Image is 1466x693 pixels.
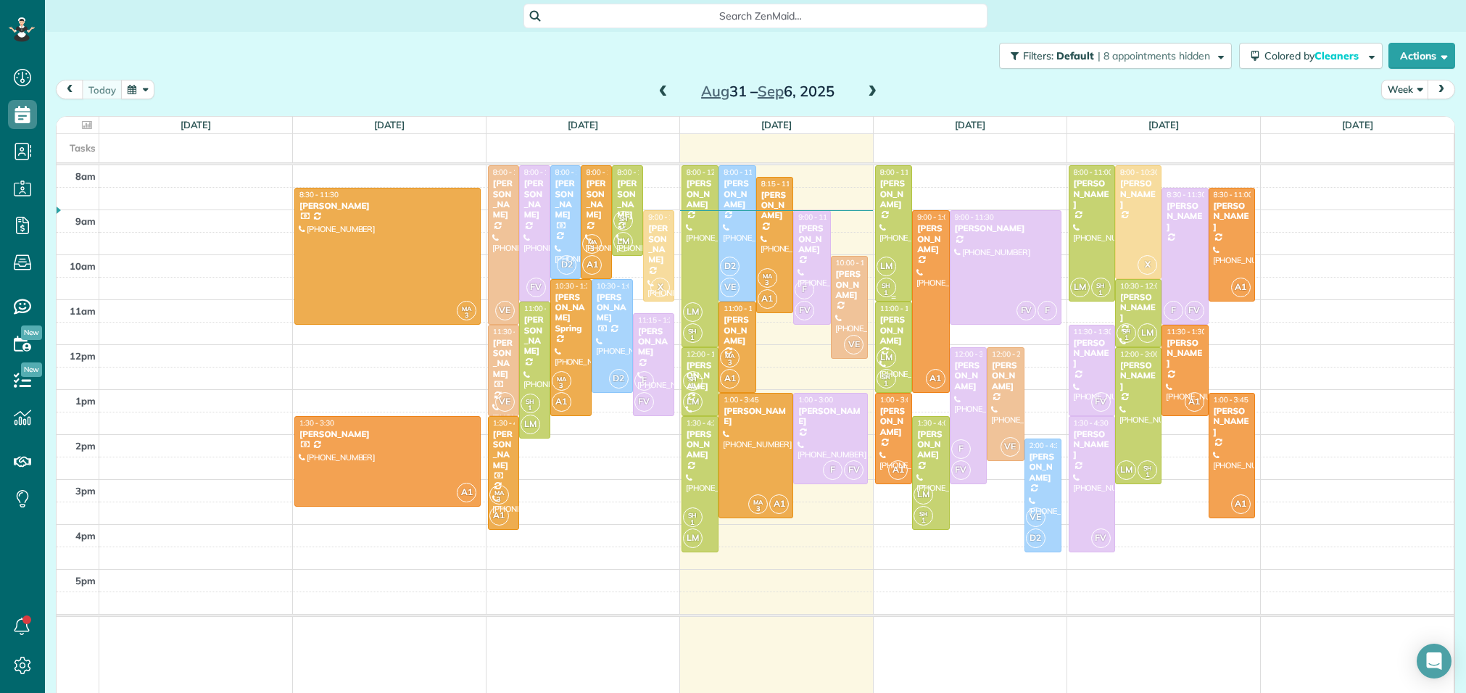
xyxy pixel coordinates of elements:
span: 8:30 - 11:00 [1214,190,1253,199]
span: 2pm [75,440,96,452]
span: 4pm [75,530,96,541]
span: 11:30 - 1:30 [1074,327,1113,336]
span: SH [882,281,890,289]
span: 11:00 - 2:00 [524,304,563,313]
span: 9:00 - 11:00 [648,212,687,222]
span: Default [1056,49,1095,62]
span: VE [495,392,515,412]
span: 8:00 - 11:00 [524,167,563,177]
span: LM [914,485,933,505]
h2: 31 – 6, 2025 [677,83,858,99]
span: 12:00 - 3:00 [1120,349,1159,359]
span: F [795,280,814,299]
span: 1:30 - 4:30 [687,418,721,428]
span: 1:30 - 3:30 [299,418,334,428]
small: 1 [1092,286,1110,300]
span: 5pm [75,575,96,586]
span: LM [683,302,703,322]
span: SH [526,397,534,405]
small: 3 [552,379,571,393]
div: [PERSON_NAME] [1166,201,1204,232]
span: FV [1016,301,1036,320]
span: 12:00 - 3:00 [955,349,994,359]
span: F [951,439,971,459]
div: [PERSON_NAME] [1119,292,1157,323]
span: Colored by [1264,49,1364,62]
span: FV [634,392,654,412]
span: SH [688,511,697,519]
span: 8:00 - 10:30 [586,167,625,177]
span: 11:15 - 1:30 [638,315,677,325]
button: Week [1381,80,1429,99]
span: 10:30 - 12:00 [1120,281,1164,291]
span: 1:30 - 4:00 [493,418,528,428]
span: MA [557,375,566,383]
div: [PERSON_NAME] [523,315,546,357]
span: A1 [769,494,789,514]
span: A1 [457,483,476,502]
span: Tasks [70,142,96,154]
span: 8:15 - 11:15 [761,179,800,188]
span: Aug [701,82,729,100]
div: [PERSON_NAME] [1073,429,1111,460]
span: SH [1096,281,1105,289]
span: 8:30 - 11:30 [1167,190,1206,199]
span: LM [877,348,896,368]
span: 8am [75,170,96,182]
div: [PERSON_NAME] [916,429,945,460]
a: [DATE] [1148,119,1180,130]
span: | 8 appointments hidden [1098,49,1210,62]
span: 3pm [75,485,96,497]
span: 9:00 - 1:00 [917,212,952,222]
div: [PERSON_NAME] [1213,201,1251,232]
small: 1 [684,379,702,393]
span: A1 [552,392,571,412]
span: 10:00 - 12:15 [836,258,879,267]
span: 9am [75,215,96,227]
span: 8:00 - 12:00 [687,167,726,177]
div: [PERSON_NAME] [647,223,670,265]
span: 11:30 - 1:30 [493,327,532,336]
span: 8:00 - 11:00 [724,167,763,177]
span: Filters: [1023,49,1053,62]
div: [PERSON_NAME] [954,360,982,391]
span: VE [720,278,740,297]
div: [PERSON_NAME] [879,406,908,437]
span: VE [844,335,864,354]
span: F [1038,301,1057,320]
span: 8:00 - 10:30 [555,167,595,177]
span: F [1164,301,1183,320]
span: SH [1122,327,1131,335]
span: LM [1138,323,1157,343]
small: 1 [684,516,702,530]
button: today [82,80,123,99]
span: FV [1091,392,1111,412]
small: 1 [1138,468,1156,482]
span: FV [526,278,546,297]
span: VE [495,301,515,320]
span: SH [1143,464,1152,472]
span: LM [1070,278,1090,297]
span: A1 [720,369,740,389]
div: [PERSON_NAME] [879,315,908,346]
span: FV [951,460,971,480]
span: 12:00 - 2:30 [992,349,1031,359]
span: A1 [888,460,908,480]
small: 3 [749,502,767,516]
button: prev [56,80,83,99]
div: [PERSON_NAME] [299,201,476,211]
span: 11:30 - 1:30 [1167,327,1206,336]
div: [PERSON_NAME] [916,223,945,254]
div: [PERSON_NAME] [723,315,751,346]
span: 11:00 - 1:00 [880,304,919,313]
span: LM [613,232,633,252]
div: [PERSON_NAME] [555,178,577,220]
div: [PERSON_NAME] [1213,406,1251,437]
small: 1 [614,220,632,233]
span: 1:00 - 3:45 [1214,395,1248,404]
span: Cleaners [1314,49,1361,62]
div: [PERSON_NAME] [686,429,714,460]
span: X [1138,255,1157,275]
button: next [1428,80,1455,99]
button: Colored byCleaners [1239,43,1383,69]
